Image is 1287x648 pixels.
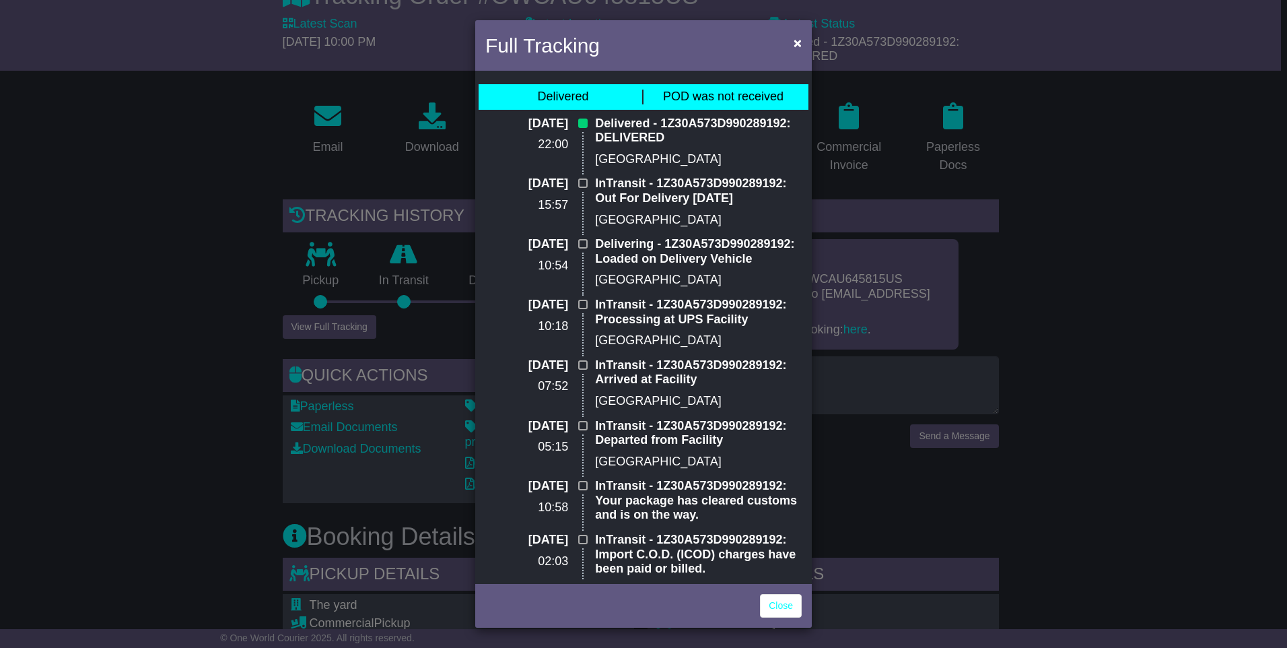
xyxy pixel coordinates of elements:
p: InTransit - 1Z30A573D990289192: Out For Delivery [DATE] [595,176,802,205]
p: [DATE] [485,298,568,313]
p: [DATE] [485,479,568,494]
p: 15:57 [485,198,568,213]
p: 10:58 [485,500,568,515]
p: 10:54 [485,259,568,273]
p: Delivering - 1Z30A573D990289192: Loaded on Delivery Vehicle [595,237,802,266]
p: Delivered - 1Z30A573D990289192: DELIVERED [595,117,802,145]
p: 02:03 [485,554,568,569]
p: [GEOGRAPHIC_DATA] [595,333,802,348]
div: Delivered [537,90,588,104]
p: 10:18 [485,319,568,334]
p: [GEOGRAPHIC_DATA] [595,394,802,409]
p: InTransit - 1Z30A573D990289192: Departed from Facility [595,419,802,448]
p: 22:00 [485,137,568,152]
p: [DATE] [485,237,568,252]
p: InTransit - 1Z30A573D990289192: Arrived at Facility [595,358,802,387]
p: InTransit - 1Z30A573D990289192: Processing at UPS Facility [595,298,802,327]
button: Close [787,29,808,57]
p: 05:15 [485,440,568,455]
p: [GEOGRAPHIC_DATA] [595,152,802,167]
p: [DATE] [485,419,568,434]
p: InTransit - 1Z30A573D990289192: Your package has cleared customs and is on the way. [595,479,802,523]
p: [GEOGRAPHIC_DATA] [595,273,802,288]
p: InTransit - 1Z30A573D990289192: Import C.O.D. (ICOD) charges have been paid or billed. [595,533,802,577]
p: [DATE] [485,533,568,548]
span: × [794,35,802,51]
a: Close [760,594,802,618]
h4: Full Tracking [485,30,600,61]
p: 07:52 [485,379,568,394]
p: [DATE] [485,117,568,131]
p: [DATE] [485,176,568,191]
p: [DATE] [485,358,568,373]
p: [GEOGRAPHIC_DATA] [595,213,802,228]
span: POD was not received [663,90,784,103]
p: [GEOGRAPHIC_DATA] [595,455,802,469]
